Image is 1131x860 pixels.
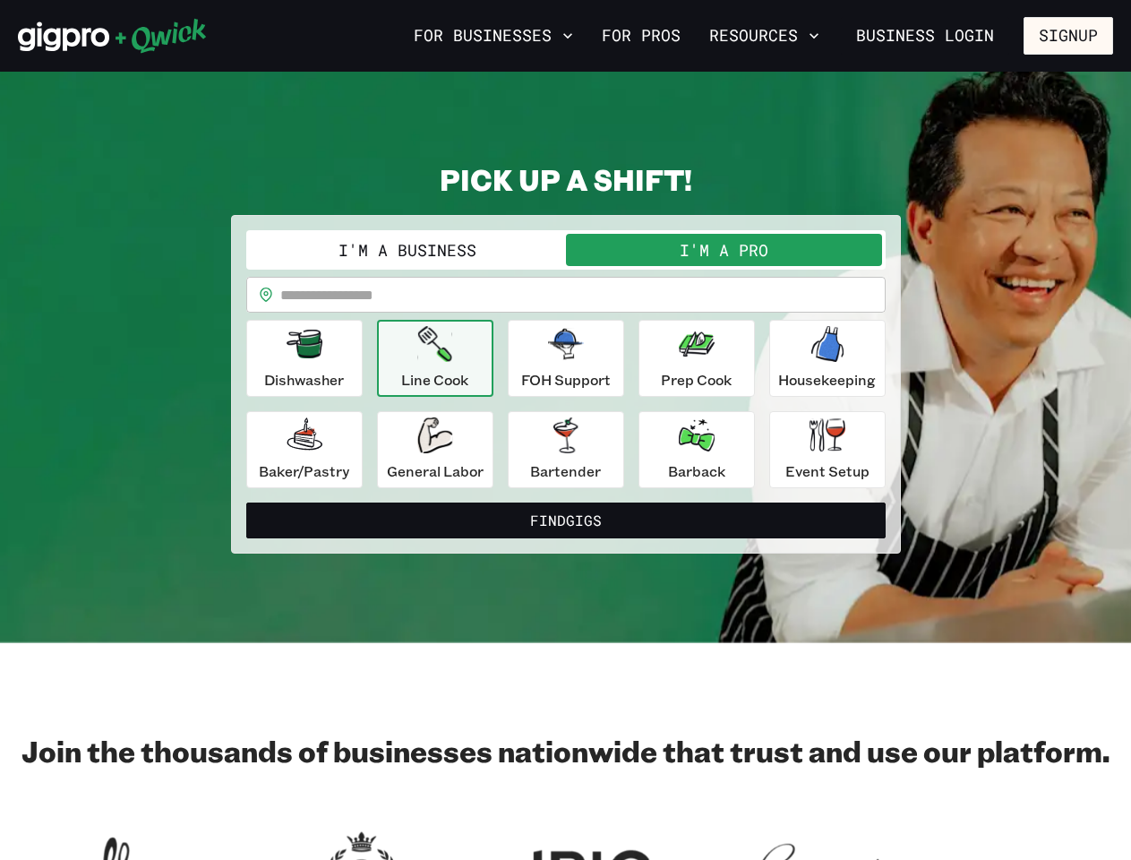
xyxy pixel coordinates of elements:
button: Bartender [508,411,624,488]
a: For Pros [595,21,688,51]
button: I'm a Pro [566,234,882,266]
button: FOH Support [508,320,624,397]
p: Barback [668,460,725,482]
button: Housekeeping [769,320,886,397]
p: Housekeeping [778,369,876,391]
h2: Join the thousands of businesses nationwide that trust and use our platform. [18,733,1113,769]
p: Baker/Pastry [259,460,349,482]
p: General Labor [387,460,484,482]
p: Prep Cook [661,369,732,391]
button: For Businesses [407,21,580,51]
button: Baker/Pastry [246,411,363,488]
a: Business Login [841,17,1009,55]
button: Dishwasher [246,320,363,397]
button: I'm a Business [250,234,566,266]
p: FOH Support [521,369,611,391]
p: Event Setup [785,460,870,482]
button: General Labor [377,411,493,488]
button: Barback [638,411,755,488]
button: Line Cook [377,320,493,397]
button: Resources [702,21,827,51]
p: Dishwasher [264,369,344,391]
h2: PICK UP A SHIFT! [231,161,901,197]
button: FindGigs [246,503,886,538]
p: Bartender [530,460,601,482]
p: Line Cook [401,369,468,391]
button: Signup [1024,17,1113,55]
button: Event Setup [769,411,886,488]
button: Prep Cook [638,320,755,397]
